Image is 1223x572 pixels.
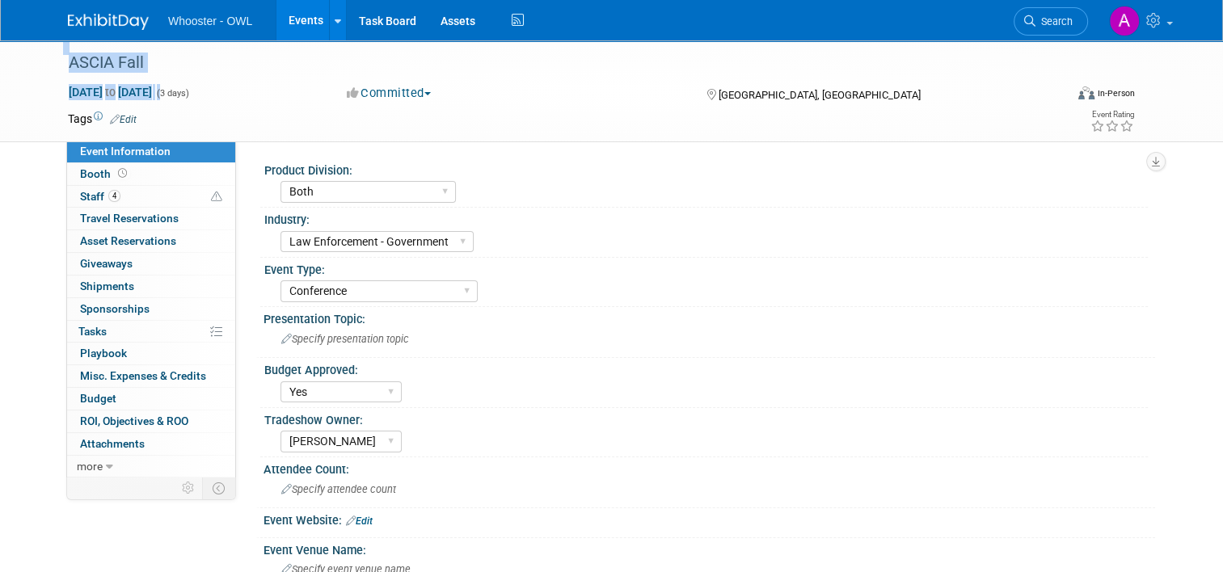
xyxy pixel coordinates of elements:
div: ASCIA Fall [63,48,1044,78]
span: Misc. Expenses & Credits [80,369,206,382]
div: Event Website: [264,508,1155,529]
a: Sponsorships [67,298,235,320]
div: In-Person [1097,87,1135,99]
button: Committed [341,85,437,102]
a: Event Information [67,141,235,162]
div: Product Division: [264,158,1148,179]
span: Playbook [80,347,127,360]
a: Tasks [67,321,235,343]
span: Shipments [80,280,134,292]
img: ExhibitDay [68,14,149,30]
span: Sponsorships [80,302,150,315]
span: Booth not reserved yet [115,167,130,179]
span: (3 days) [155,88,189,99]
span: Travel Reservations [80,212,179,225]
a: Search [1014,7,1088,36]
td: Personalize Event Tab Strip [175,477,203,498]
a: Asset Reservations [67,230,235,252]
a: Staff4 [67,186,235,208]
span: Whooster - OWL [168,15,252,27]
span: Attachments [80,437,145,450]
a: Edit [110,114,137,125]
div: Budget Approved: [264,358,1148,378]
span: ROI, Objectives & ROO [80,414,188,427]
a: Misc. Expenses & Credits [67,365,235,387]
td: Tags [68,111,137,127]
span: Booth [80,167,130,180]
a: more [67,456,235,477]
div: Event Format [977,84,1135,108]
span: Budget [80,392,116,405]
a: Playbook [67,343,235,364]
a: Budget [67,388,235,410]
a: Edit [346,515,373,527]
span: Potential Scheduling Conflict -- at least one attendee is tagged in another overlapping event. [211,190,222,204]
img: Abe Romero [1109,6,1140,36]
span: Staff [80,190,120,203]
div: Attendee Count: [264,457,1155,477]
span: [GEOGRAPHIC_DATA], [GEOGRAPHIC_DATA] [719,89,921,101]
td: Toggle Event Tabs [203,477,236,498]
div: Event Type: [264,258,1148,278]
span: Specify presentation topic [281,333,409,345]
span: Event Information [80,145,171,158]
span: more [77,460,103,473]
a: ROI, Objectives & ROO [67,410,235,432]
span: Giveaways [80,257,133,270]
span: Asset Reservations [80,234,176,247]
img: Format-Inperson.png [1078,86,1094,99]
a: Shipments [67,275,235,297]
div: Tradeshow Owner: [264,408,1148,428]
a: Booth [67,163,235,185]
div: Event Venue Name: [264,538,1155,558]
a: Travel Reservations [67,208,235,229]
span: Tasks [78,325,107,338]
div: Event Rating [1090,111,1134,119]
span: Specify attendee count [281,483,396,495]
span: 4 [108,190,120,202]
a: Giveaways [67,253,235,275]
span: to [103,86,118,99]
div: Industry: [264,208,1148,228]
a: Attachments [67,433,235,455]
div: Presentation Topic: [264,307,1155,327]
span: Search [1035,15,1073,27]
span: [DATE] [DATE] [68,85,153,99]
